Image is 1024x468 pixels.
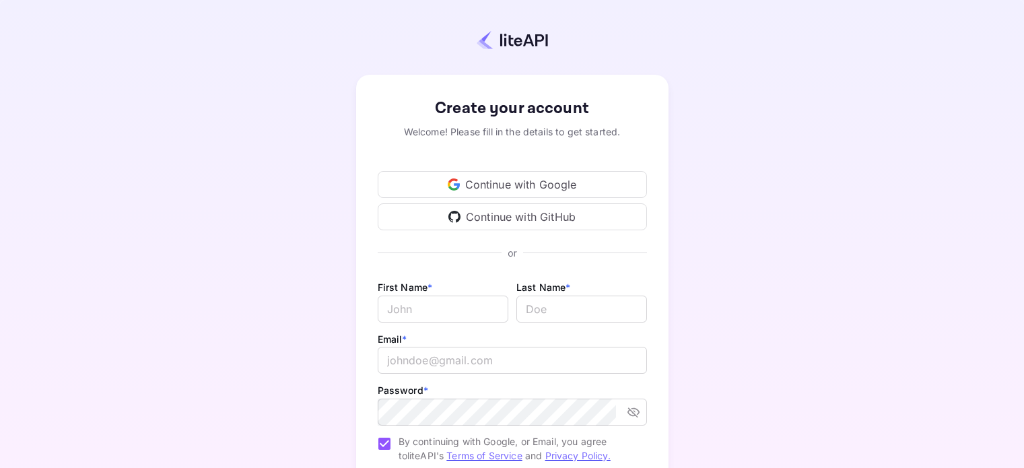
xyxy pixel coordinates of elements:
[378,281,433,293] label: First Name
[477,30,548,50] img: liteapi
[378,125,647,139] div: Welcome! Please fill in the details to get started.
[378,347,647,374] input: johndoe@gmail.com
[378,203,647,230] div: Continue with GitHub
[621,400,646,424] button: toggle password visibility
[545,450,611,461] a: Privacy Policy.
[378,296,508,323] input: John
[446,450,522,461] a: Terms of Service
[378,96,647,121] div: Create your account
[399,434,636,463] span: By continuing with Google, or Email, you agree to liteAPI's and
[516,281,571,293] label: Last Name
[378,333,407,345] label: Email
[378,385,428,396] label: Password
[378,171,647,198] div: Continue with Google
[516,296,647,323] input: Doe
